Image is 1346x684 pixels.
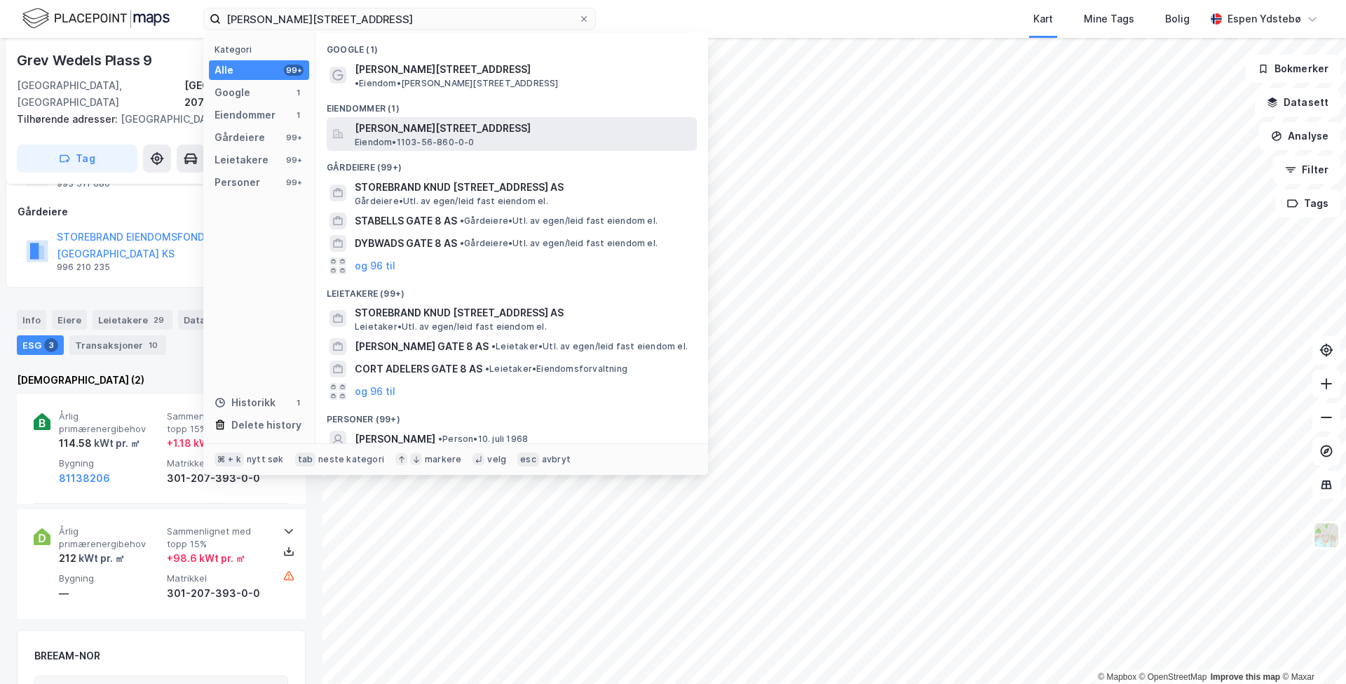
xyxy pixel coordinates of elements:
div: Gårdeiere [18,203,305,220]
span: Gårdeiere • Utl. av egen/leid fast eiendom el. [460,238,658,249]
span: Gårdeiere • Utl. av egen/leid fast eiendom el. [460,215,658,227]
div: + 1.18 kWt pr. ㎡ [167,435,240,452]
div: BREEAM-NOR [34,648,100,664]
div: ⌘ + k [215,452,244,467]
span: [PERSON_NAME] [355,431,435,448]
div: Kategori [215,44,309,55]
div: 10 [146,338,161,352]
div: Gårdeiere [215,129,265,146]
div: [GEOGRAPHIC_DATA], [GEOGRAPHIC_DATA] [17,77,184,111]
span: • [460,215,464,226]
span: Leietaker • Utl. av egen/leid fast eiendom el. [491,341,688,352]
span: Gårdeiere • Utl. av egen/leid fast eiendom el. [355,196,548,207]
span: • [355,78,359,88]
div: Transaksjoner [69,335,166,355]
div: 114.58 [59,435,140,452]
span: STOREBRAND KNUD [STREET_ADDRESS] AS [355,304,691,321]
div: Grev Wedels Plass 9 [17,49,155,72]
span: • [491,341,496,351]
button: Bokmerker [1246,55,1340,83]
div: Datasett [178,310,247,330]
span: • [438,434,442,444]
span: Matrikkel [167,572,269,584]
span: Årlig primærenergibehov [59,525,161,550]
div: Eiendommer [215,107,276,123]
div: 99+ [284,65,304,76]
div: Espen Ydstebø [1228,11,1301,27]
span: Eiendom • [PERSON_NAME][STREET_ADDRESS] [355,78,559,89]
span: • [485,363,489,374]
div: 996 210 235 [57,262,110,273]
div: neste kategori [318,454,384,465]
img: logo.f888ab2527a4732fd821a326f86c7f29.svg [22,6,170,31]
div: Leietakere [93,310,172,330]
a: Improve this map [1211,672,1280,682]
a: Mapbox [1098,672,1136,682]
div: nytt søk [247,454,284,465]
span: CORT ADELERS GATE 8 AS [355,361,482,377]
div: tab [295,452,316,467]
div: 212 [59,550,125,567]
a: OpenStreetMap [1139,672,1207,682]
span: Bygning [59,572,161,584]
div: Info [17,310,46,330]
div: Historikk [215,394,276,411]
span: [PERSON_NAME][STREET_ADDRESS] [355,61,531,78]
span: Årlig primærenergibehov [59,410,161,435]
span: Eiendom • 1103-56-860-0-0 [355,137,475,148]
button: og 96 til [355,383,395,400]
div: 99+ [284,154,304,166]
span: • [460,238,464,248]
div: Mine Tags [1084,11,1134,27]
div: Gårdeiere (99+) [315,151,708,176]
div: Kart [1033,11,1053,27]
div: kWt pr. ㎡ [76,550,125,567]
div: ESG [17,335,64,355]
div: 1 [292,109,304,121]
img: Z [1313,522,1340,549]
div: Eiendommer (1) [315,92,708,117]
div: 301-207-393-0-0 [167,585,269,602]
span: STABELLS GATE 8 AS [355,213,457,229]
div: avbryt [542,454,571,465]
span: STOREBRAND KNUD [STREET_ADDRESS] AS [355,179,691,196]
div: [GEOGRAPHIC_DATA], 207/393 [184,77,306,111]
button: Filter [1273,156,1340,184]
div: Delete history [231,417,301,434]
div: Personer [215,174,260,191]
span: Matrikkel [167,457,269,469]
button: Analyse [1259,122,1340,150]
button: og 96 til [355,257,395,274]
button: Tag [17,145,137,173]
div: 1 [292,397,304,408]
input: Søk på adresse, matrikkel, gårdeiere, leietakere eller personer [221,8,578,29]
span: [PERSON_NAME] GATE 8 AS [355,338,489,355]
div: 99+ [284,177,304,188]
div: + 98.6 kWt pr. ㎡ [167,550,245,567]
div: Leietakere (99+) [315,277,708,302]
div: 301-207-393-0-0 [167,470,269,487]
div: esc [517,452,539,467]
div: [GEOGRAPHIC_DATA] 4 [17,111,294,128]
div: Personer (99+) [315,403,708,428]
div: Bolig [1165,11,1190,27]
span: DYBWADS GATE 8 AS [355,235,457,252]
div: velg [487,454,506,465]
button: Datasett [1255,88,1340,116]
div: 99+ [284,132,304,143]
div: Google (1) [315,33,708,58]
div: Alle [215,62,233,79]
div: markere [425,454,461,465]
button: Tags [1275,189,1340,217]
span: Bygning [59,457,161,469]
div: — [59,585,161,602]
div: 29 [151,313,167,327]
div: 1 [292,87,304,98]
div: 3 [44,338,58,352]
div: Kontrollprogram for chat [1276,617,1346,684]
iframe: Chat Widget [1276,617,1346,684]
span: [PERSON_NAME][STREET_ADDRESS] [355,120,691,137]
span: Leietaker • Utl. av egen/leid fast eiendom el. [355,321,547,333]
div: Google [215,84,250,101]
div: Eiere [52,310,87,330]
